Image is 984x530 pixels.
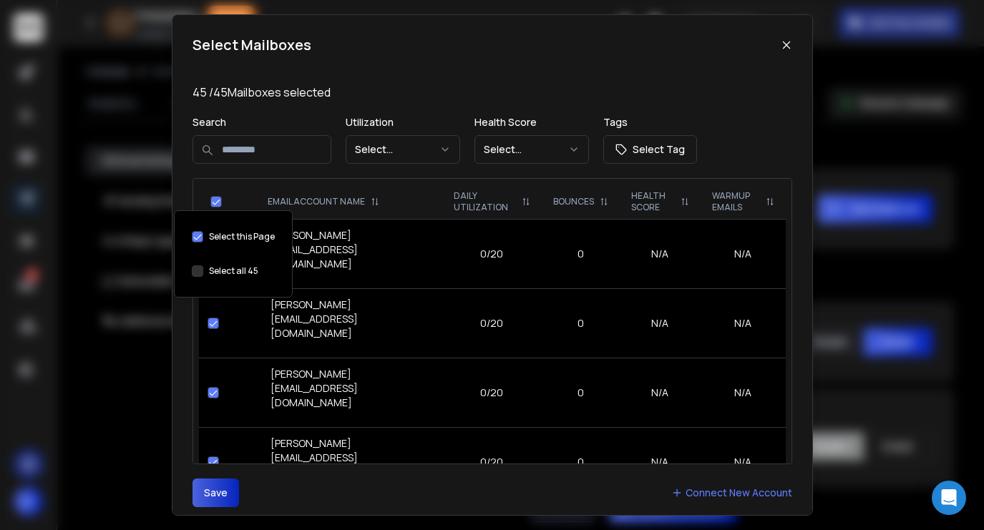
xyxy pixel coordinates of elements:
[474,135,589,164] button: Select...
[346,115,460,129] p: Utilization
[193,35,311,55] h1: Select Mailboxes
[209,231,275,242] label: Select this Page
[193,84,792,101] p: 45 / 45 Mailboxes selected
[346,135,460,164] button: Select...
[474,115,589,129] p: Health Score
[603,115,697,129] p: Tags
[932,481,966,515] div: Open Intercom Messenger
[209,265,258,277] label: Select all 45
[193,115,331,129] p: Search
[603,135,697,164] button: Select Tag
